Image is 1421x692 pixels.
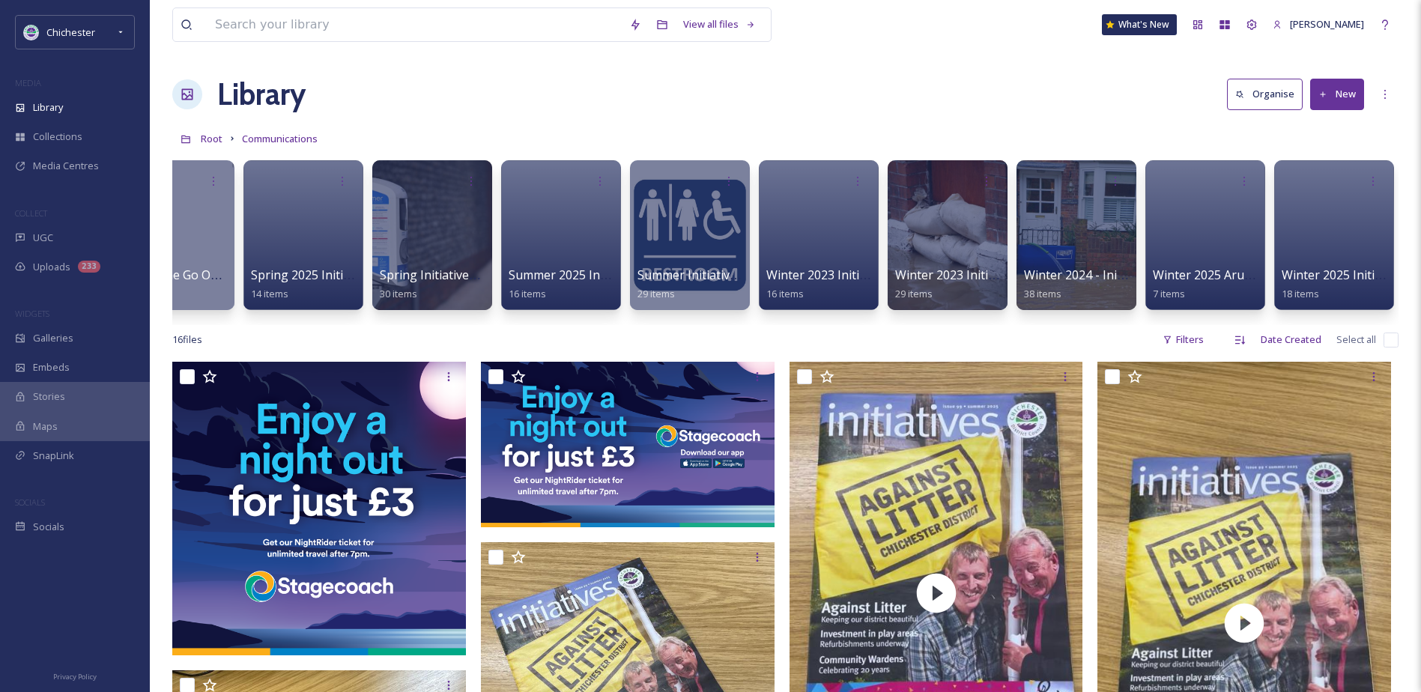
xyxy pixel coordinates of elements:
span: SnapLink [33,449,74,463]
a: Organise [1227,79,1310,109]
span: Stories [33,389,65,404]
span: Uploads [33,260,70,274]
span: Select all [1336,333,1376,347]
a: Spring Initiatives pictures - 09/0130 items [380,268,566,300]
span: Collections [33,130,82,144]
span: UGC [33,231,53,245]
a: Root [201,130,222,148]
a: Privacy Policy [53,667,97,685]
span: Summer 2025 Initiatives adverts [509,267,688,283]
a: Winter 2025 Arun Times adverts7 items [1153,268,1334,300]
a: Winter 2023 Initiatives artwork16 items [766,268,940,300]
span: MEDIA [15,77,41,88]
input: Search your library [207,8,622,41]
span: Root [201,132,222,145]
span: Privacy Policy [53,672,97,682]
span: Spring 2025 Initiatives adverts [251,267,421,283]
span: SOCIALS [15,497,45,508]
span: Winter 2024 - Initiatives [1024,267,1157,283]
a: [PERSON_NAME] [1265,10,1372,39]
span: Maps [33,419,58,434]
span: Save Time Go Online [122,267,238,283]
img: Page 8 - 11 - bus offer NightRider Ads-02.png [481,362,775,527]
span: 29 items [895,287,933,300]
span: Summer Initiatives 2024 [637,267,772,283]
span: 18 items [1282,287,1319,300]
div: Date Created [1253,325,1329,354]
span: Winter 2023 Initiatives images [895,267,1064,283]
button: Organise [1227,79,1303,109]
span: [PERSON_NAME] [1290,17,1364,31]
span: COLLECT [15,207,47,219]
button: New [1310,79,1364,109]
span: Media Centres [33,159,99,173]
span: Library [33,100,63,115]
span: Spring Initiatives pictures - 09/01 [380,267,566,283]
img: Page 8 - 11 - bus offer NightRider Ads-01.png [172,362,466,655]
span: Winter 2023 Initiatives artwork [766,267,940,283]
span: 29 items [637,287,675,300]
span: 16 items [509,287,546,300]
img: Logo_of_Chichester_District_Council.png [24,25,39,40]
span: Embeds [33,360,70,374]
span: 16 file s [172,333,202,347]
div: 233 [78,261,100,273]
span: Winter 2025 Arun Times adverts [1153,267,1334,283]
span: 7 items [1153,287,1185,300]
span: 30 items [380,287,417,300]
a: Communications [242,130,318,148]
a: Summer Initiatives 202429 items [637,268,772,300]
a: Winter 2024 - Initiatives38 items [1024,268,1157,300]
span: Socials [33,520,64,534]
span: 16 items [766,287,804,300]
span: Galleries [33,331,73,345]
a: View all files [676,10,763,39]
a: Library [217,72,306,117]
a: Summer 2025 Initiatives adverts16 items [509,268,688,300]
span: Chichester [46,25,95,39]
span: Communications [242,132,318,145]
a: What's New [1102,14,1177,35]
span: 14 items [251,287,288,300]
div: Filters [1155,325,1211,354]
a: Save Time Go Online [122,268,238,300]
a: Spring 2025 Initiatives adverts14 items [251,268,421,300]
a: Winter 2023 Initiatives images29 items [895,268,1064,300]
span: WIDGETS [15,308,49,319]
span: 38 items [1024,287,1061,300]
